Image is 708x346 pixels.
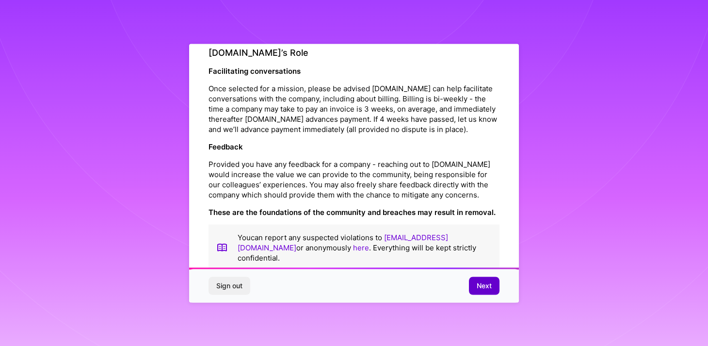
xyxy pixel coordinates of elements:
p: Once selected for a mission, please be advised [DOMAIN_NAME] can help facilitate conversations wi... [209,83,499,134]
strong: Feedback [209,142,243,151]
img: book icon [216,232,228,263]
button: Sign out [209,277,250,295]
a: [EMAIL_ADDRESS][DOMAIN_NAME] [238,232,448,252]
a: here [353,243,369,252]
h4: [DOMAIN_NAME]’s Role [209,48,499,58]
strong: These are the foundations of the community and breaches may result in removal. [209,207,496,216]
p: Provided you have any feedback for a company - reaching out to [DOMAIN_NAME] would increase the v... [209,159,499,199]
p: You can report any suspected violations to or anonymously . Everything will be kept strictly conf... [238,232,492,263]
button: Next [469,277,499,295]
strong: Facilitating conversations [209,66,301,75]
span: Sign out [216,281,242,291]
span: Next [477,281,492,291]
